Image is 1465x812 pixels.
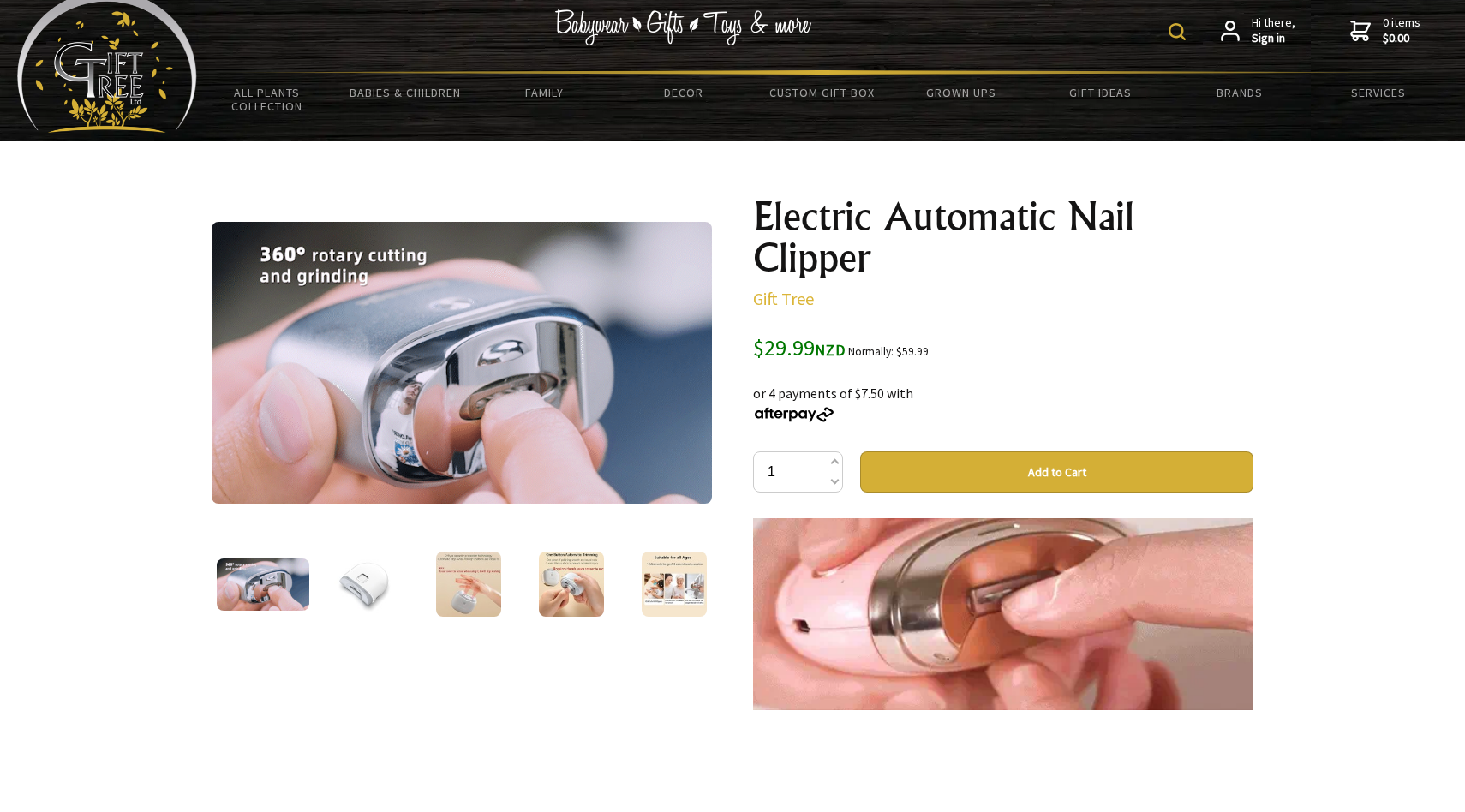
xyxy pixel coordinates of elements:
[753,333,846,361] span: $29.99
[539,552,604,617] img: Electric Automatic Nail Clipper
[212,222,712,504] img: Electric Automatic Nail Clipper
[197,75,336,124] a: All Plants Collection
[336,75,475,110] a: Babies & Children
[333,552,398,617] img: Electric Automatic Nail Clipper
[753,196,1253,278] h1: Electric Automatic Nail Clipper
[554,9,811,45] img: Babywear - Gifts - Toys & more
[1350,15,1420,45] a: 0 items$0.00
[753,288,814,309] a: Gift Tree
[1383,31,1420,46] strong: $0.00
[614,75,753,110] a: Decor
[1252,31,1295,46] strong: Sign in
[753,75,892,110] a: Custom Gift Box
[436,552,501,617] img: Electric Automatic Nail Clipper
[1383,15,1420,45] span: 0 items
[1309,75,1448,110] a: Services
[1252,15,1295,45] span: Hi there,
[475,75,613,110] a: Family
[1221,15,1295,45] a: Hi there,Sign in
[848,344,929,359] small: Normally: $59.99
[1170,75,1309,110] a: Brands
[1031,75,1169,110] a: Gift Ideas
[1169,23,1186,40] img: product search
[642,552,707,617] img: Electric Automatic Nail Clipper
[753,362,1253,424] div: or 4 payments of $7.50 with
[753,407,835,422] img: Afterpay
[217,558,309,611] img: Electric Automatic Nail Clipper
[892,75,1031,110] a: Grown Ups
[815,340,846,360] span: NZD
[860,451,1253,493] button: Add to Cart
